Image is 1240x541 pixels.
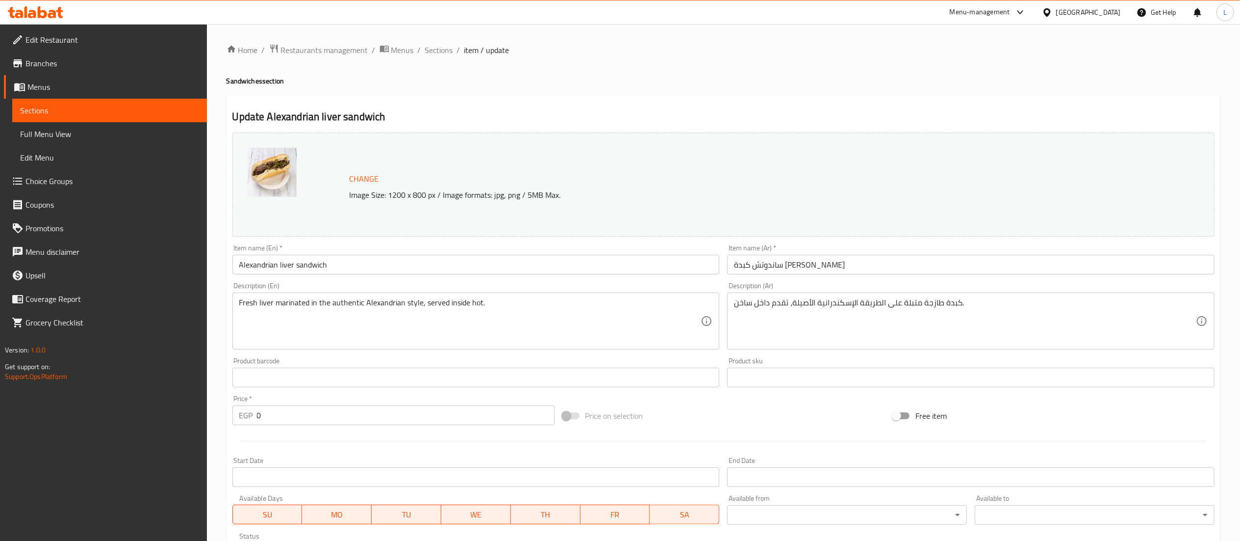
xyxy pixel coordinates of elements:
input: Enter name En [232,255,720,274]
a: Menus [380,44,414,56]
span: Restaurants management [281,44,368,56]
h2: Update Alexandrian liver sandwich [232,109,1215,124]
span: TU [376,508,437,522]
a: Home [227,44,258,56]
button: MO [302,505,372,524]
a: Branches [4,52,207,75]
span: Coupons [25,199,199,211]
div: ​ [727,505,967,525]
a: Sections [12,99,207,122]
h4: Sandwiches section [227,76,1220,86]
span: Choice Groups [25,175,199,187]
a: Edit Menu [12,146,207,169]
button: SU [232,505,303,524]
span: item / update [464,44,509,56]
a: Menu disclaimer [4,240,207,264]
span: Change [350,172,379,186]
input: Please enter price [257,406,555,425]
a: Upsell [4,264,207,287]
span: Edit Restaurant [25,34,199,46]
button: TU [372,505,441,524]
span: MO [306,508,368,522]
a: Restaurants management [269,44,368,56]
textarea: كبدة طازجة متبلة على الطريقة الإسكندرانية الأصيلة، تقدم داخل ساخن. [734,298,1196,345]
li: / [372,44,376,56]
span: Price on selection [585,410,643,422]
a: Grocery Checklist [4,311,207,334]
button: FR [581,505,650,524]
li: / [262,44,265,56]
div: ​ [975,505,1215,525]
button: WE [441,505,511,524]
span: WE [445,508,507,522]
textarea: Fresh liver marinated in the authentic Alexandrian style, served inside hot. [239,298,701,345]
span: Free item [915,410,947,422]
span: Promotions [25,222,199,234]
span: Menus [27,81,199,93]
span: Branches [25,57,199,69]
li: / [418,44,421,56]
a: Coupons [4,193,207,216]
button: Change [346,169,383,189]
a: Full Menu View [12,122,207,146]
span: SU [237,508,299,522]
a: Coverage Report [4,287,207,311]
span: Get support on: [5,360,50,373]
span: SA [654,508,715,522]
nav: breadcrumb [227,44,1220,56]
a: Choice Groups [4,169,207,193]
button: SA [650,505,719,524]
li: / [457,44,460,56]
span: FR [584,508,646,522]
span: 1.0.0 [30,344,46,356]
span: L [1223,7,1227,18]
input: Please enter product sku [727,368,1215,387]
a: Menus [4,75,207,99]
span: Menu disclaimer [25,246,199,258]
span: Sections [20,105,199,116]
input: Enter name Ar [727,255,1215,274]
div: Menu-management [950,6,1010,18]
span: TH [515,508,577,522]
a: Edit Restaurant [4,28,207,52]
span: Grocery Checklist [25,317,199,328]
span: Coverage Report [25,293,199,305]
p: Image Size: 1200 x 800 px / Image formats: jpg, png / 5MB Max. [346,189,1060,201]
a: Sections [425,44,453,56]
input: Please enter product barcode [232,368,720,387]
span: Edit Menu [20,152,199,163]
div: [GEOGRAPHIC_DATA] [1056,7,1121,18]
span: Version: [5,344,29,356]
span: Menus [391,44,414,56]
span: Full Menu View [20,128,199,140]
img: %D9%83%D8%A8%D8%AF%D9%87_%D8%A7%D8%B3%D9%83%D9%86%D8%AF%D8%B1%D8%A7%D9%86%D9%8A_%D8%B3%D9%86%D8%A... [248,148,297,197]
p: EGP [239,409,253,421]
a: Promotions [4,216,207,240]
button: TH [511,505,581,524]
a: Support.OpsPlatform [5,370,67,383]
span: Upsell [25,270,199,281]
